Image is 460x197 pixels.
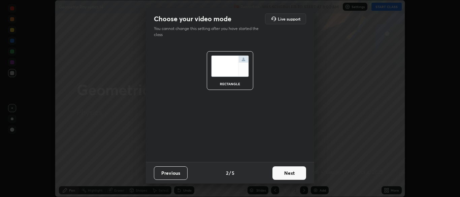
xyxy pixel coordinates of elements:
h4: 2 [226,169,228,176]
div: rectangle [217,82,243,86]
h2: Choose your video mode [154,14,231,23]
h4: / [229,169,231,176]
button: Previous [154,166,188,180]
h4: 5 [232,169,234,176]
img: normalScreenIcon.ae25ed63.svg [211,56,249,77]
p: You cannot change this setting after you have started the class [154,26,263,38]
h5: Live support [278,17,300,21]
button: Next [272,166,306,180]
